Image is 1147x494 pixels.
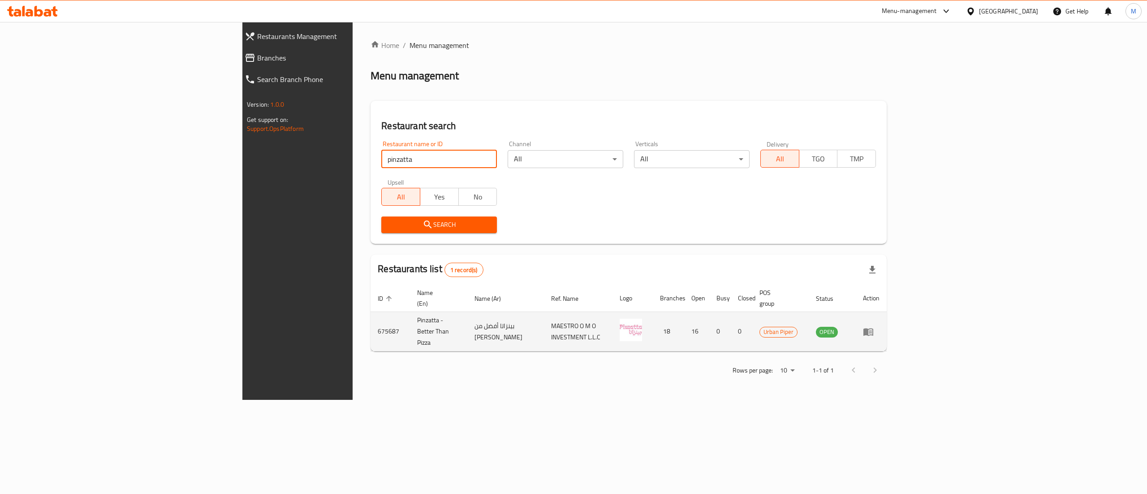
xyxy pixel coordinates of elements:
[474,293,513,304] span: Name (Ar)
[410,40,469,51] span: Menu management
[551,293,590,304] span: Ref. Name
[378,262,483,277] h2: Restaurants list
[381,217,497,233] button: Search
[767,141,789,147] label: Delivery
[247,114,288,126] span: Get support on:
[684,285,709,312] th: Open
[979,6,1038,16] div: [GEOGRAPHIC_DATA]
[856,285,887,312] th: Action
[837,150,876,168] button: TMP
[508,150,623,168] div: All
[381,119,876,133] h2: Restaurant search
[381,188,420,206] button: All
[237,26,434,47] a: Restaurants Management
[1131,6,1136,16] span: M
[653,285,684,312] th: Branches
[812,365,834,376] p: 1-1 of 1
[417,287,457,309] span: Name (En)
[816,327,838,337] span: OPEN
[237,69,434,90] a: Search Branch Phone
[381,150,497,168] input: Search for restaurant name or ID..
[247,123,304,134] a: Support.OpsPlatform
[803,152,834,165] span: TGO
[799,150,838,168] button: TGO
[841,152,872,165] span: TMP
[760,150,799,168] button: All
[684,312,709,351] td: 16
[612,285,653,312] th: Logo
[371,285,887,351] table: enhanced table
[544,312,613,351] td: MAESTRO O M O INVESTMENT L.L.C
[653,312,684,351] td: 18
[458,188,497,206] button: No
[445,266,483,274] span: 1 record(s)
[733,365,773,376] p: Rows per page:
[388,219,490,230] span: Search
[709,312,731,351] td: 0
[620,319,642,341] img: Pinzatta - Better Than Pizza
[378,293,395,304] span: ID
[462,191,494,204] span: No
[882,6,937,17] div: Menu-management
[237,47,434,69] a: Branches
[257,31,427,42] span: Restaurants Management
[709,285,731,312] th: Busy
[731,285,752,312] th: Closed
[634,150,750,168] div: All
[816,293,845,304] span: Status
[420,188,459,206] button: Yes
[410,312,467,351] td: Pinzatta - Better Than Pizza
[731,312,752,351] td: 0
[759,287,798,309] span: POS group
[257,52,427,63] span: Branches
[444,263,483,277] div: Total records count
[862,259,883,281] div: Export file
[385,191,417,204] span: All
[760,327,797,337] span: Urban Piper
[257,74,427,85] span: Search Branch Phone
[371,40,887,51] nav: breadcrumb
[247,99,269,110] span: Version:
[764,152,796,165] span: All
[388,179,404,185] label: Upsell
[467,312,544,351] td: بينزاتا أفضل من [PERSON_NAME]
[776,364,798,377] div: Rows per page:
[270,99,284,110] span: 1.0.0
[424,191,455,204] span: Yes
